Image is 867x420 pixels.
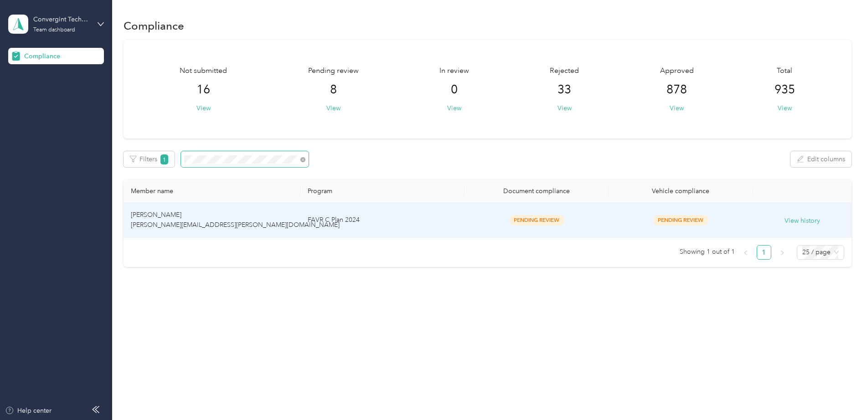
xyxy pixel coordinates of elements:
[550,66,579,77] span: Rejected
[680,245,735,259] span: Showing 1 out of 1
[616,187,745,195] div: Vehicle compliance
[774,82,795,97] span: 935
[779,250,785,256] span: right
[557,103,572,113] button: View
[33,15,90,24] div: Convergint Technologies
[5,406,52,415] button: Help center
[180,66,227,77] span: Not submitted
[196,103,211,113] button: View
[797,245,844,260] div: Page Size
[738,245,753,260] button: left
[326,103,341,113] button: View
[447,103,461,113] button: View
[509,215,564,225] span: Pending Review
[472,187,601,195] div: Document compliance
[670,103,684,113] button: View
[33,27,75,33] div: Team dashboard
[784,216,820,226] button: View history
[196,82,210,97] span: 16
[308,66,359,77] span: Pending review
[666,82,687,97] span: 878
[124,180,300,203] th: Member name
[300,203,464,238] td: FAVR C Plan 2024
[300,180,464,203] th: Program
[439,66,469,77] span: In review
[660,66,694,77] span: Approved
[131,211,340,229] span: [PERSON_NAME] [PERSON_NAME][EMAIL_ADDRESS][PERSON_NAME][DOMAIN_NAME]
[743,250,748,256] span: left
[124,151,175,167] button: Filters1
[451,82,458,97] span: 0
[777,66,792,77] span: Total
[24,51,60,61] span: Compliance
[775,245,790,260] button: right
[557,82,571,97] span: 33
[738,245,753,260] li: Previous Page
[653,215,708,225] span: Pending Review
[778,103,792,113] button: View
[757,246,771,259] a: 1
[790,151,852,167] button: Edit columns
[330,82,337,97] span: 8
[124,21,184,31] h1: Compliance
[775,245,790,260] li: Next Page
[802,246,839,259] span: 25 / page
[757,245,771,260] li: 1
[160,154,169,164] span: 1
[816,369,867,420] iframe: Everlance-gr Chat Button Frame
